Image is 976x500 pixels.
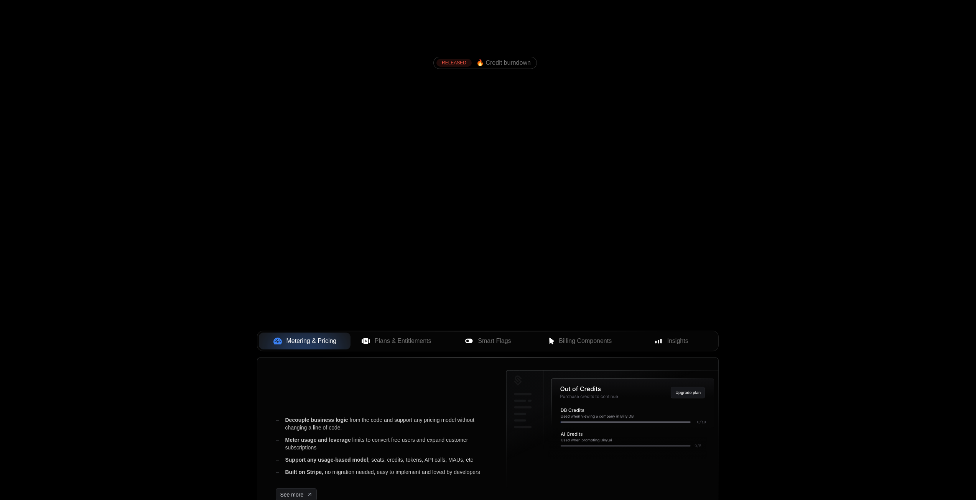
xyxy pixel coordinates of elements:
span: Built on Stripe, [285,469,323,475]
span: Meter usage and leverage [285,437,351,443]
div: no migration needed, easy to implement and loved by developers [276,468,494,476]
button: Metering & Pricing [259,333,351,349]
g: 0 [697,421,699,423]
div: RELEASED [436,59,472,67]
span: Billing Components [559,336,612,346]
g: Upgrade plan [676,391,700,395]
span: Support any usage-based model; [285,457,370,463]
button: Smart Flags [442,333,534,349]
span: Decouple business logic [285,417,348,423]
div: seats, credits, tokens, API calls, MAUs, etc [276,456,494,464]
button: Billing Components [534,333,625,349]
span: Smart Flags [478,336,511,346]
span: Metering & Pricing [286,336,337,346]
span: 🔥 Credit burndown [476,59,531,66]
button: Plans & Entitlements [351,333,442,349]
g: Used when viewing a company in Billy DB [561,415,634,418]
span: Plans & Entitlements [375,336,431,346]
div: from the code and support any pricing model without changing a line of code. [276,416,494,431]
a: [object Object],[object Object] [436,59,531,67]
span: See more [280,491,303,498]
g: Purchase credits to continue [561,395,618,398]
div: limits to convert free users and expand customer subscriptions [276,436,494,451]
g: Out of Credits [561,387,601,391]
span: Insights [667,336,688,346]
button: Insights [625,333,717,349]
g: /10 [699,420,706,423]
